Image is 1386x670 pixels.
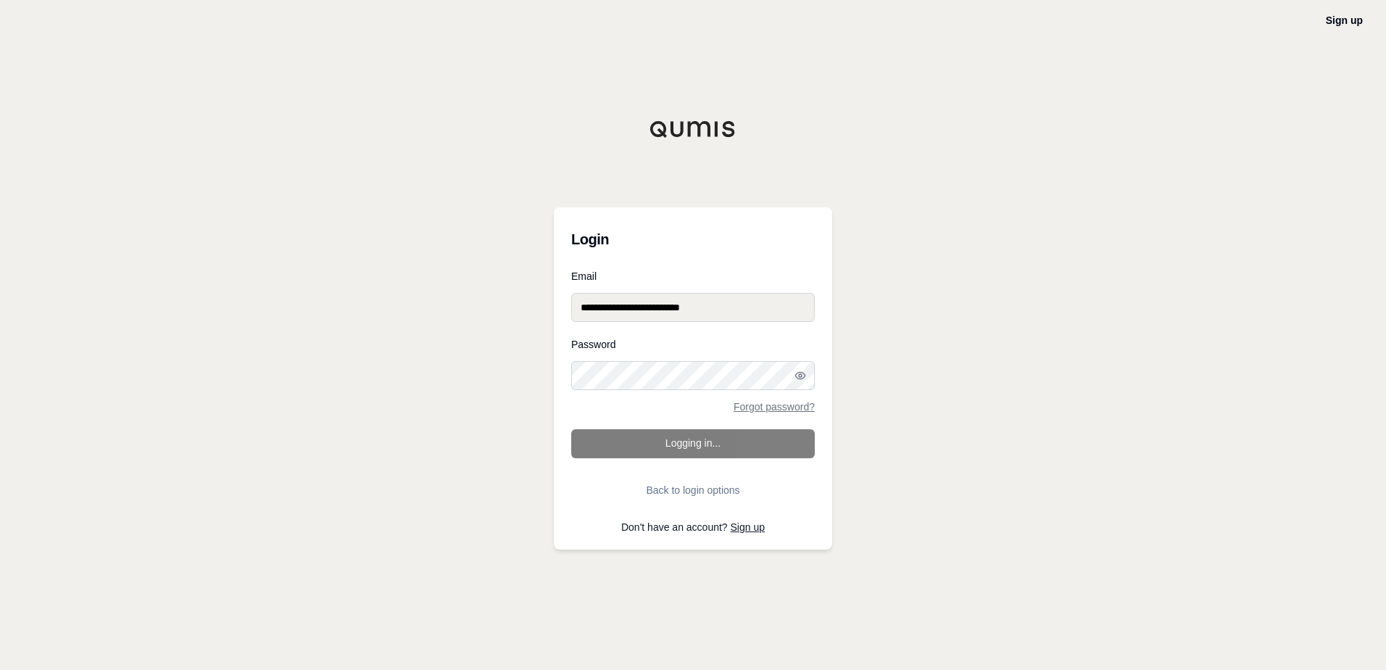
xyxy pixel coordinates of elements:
[571,225,815,254] h3: Login
[571,339,815,350] label: Password
[734,402,815,412] a: Forgot password?
[650,120,736,138] img: Qumis
[1326,15,1363,26] a: Sign up
[571,522,815,532] p: Don't have an account?
[731,521,765,533] a: Sign up
[571,271,815,281] label: Email
[571,476,815,505] button: Back to login options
